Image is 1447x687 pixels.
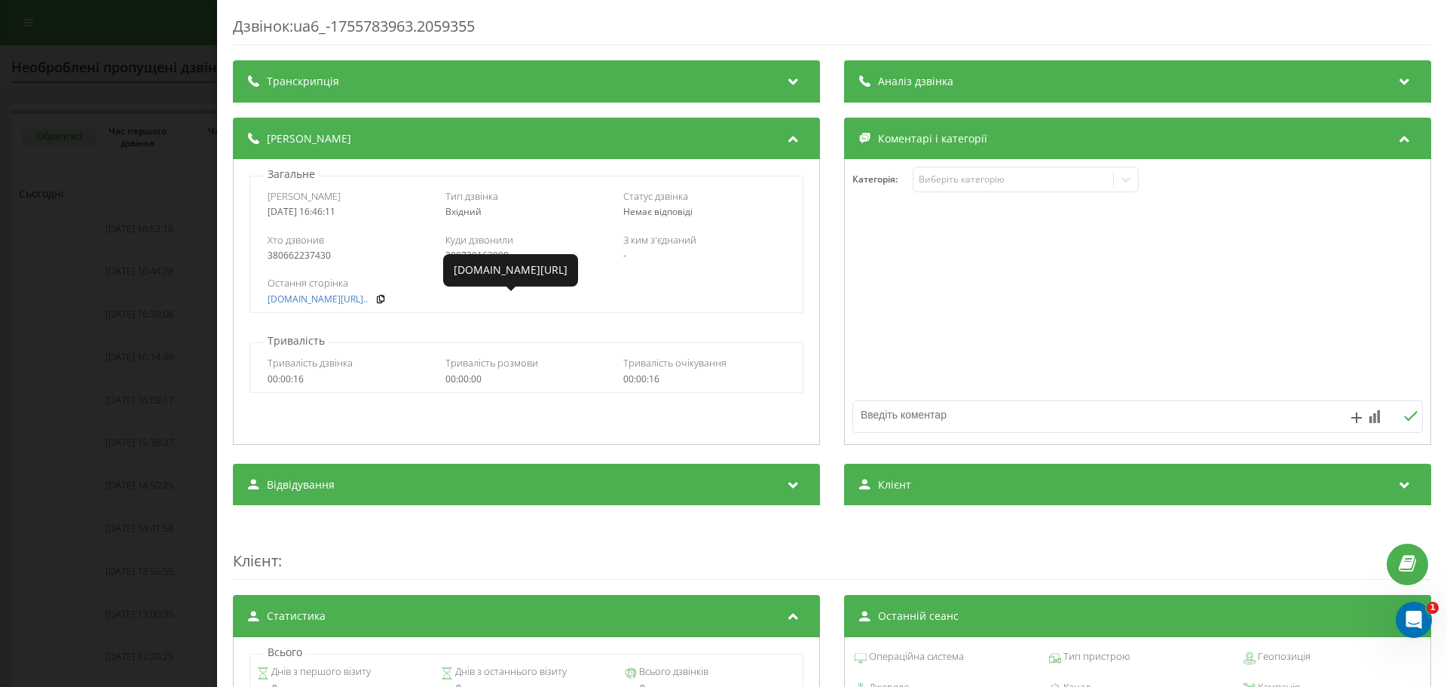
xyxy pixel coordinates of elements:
[264,333,329,348] p: Тривалість
[1061,649,1130,664] span: Тип пристрою
[445,233,513,247] span: Куди дзвонили
[623,374,785,385] div: 00:00:16
[878,131,987,146] span: Коментарі і категорії
[1396,602,1432,638] iframe: Intercom live chat
[445,374,607,385] div: 00:00:00
[623,250,785,261] div: -
[267,609,326,624] span: Статистика
[264,167,319,182] p: Загальне
[878,609,959,624] span: Останній сеанс
[233,551,278,571] span: Клієнт
[269,664,371,679] span: Днів з першого візиту
[453,664,567,679] span: Днів з останнього візиту
[267,131,351,146] span: [PERSON_NAME]
[1256,649,1311,664] span: Геопозиція
[268,207,430,217] div: [DATE] 16:46:11
[445,250,607,261] div: 380739163098
[267,74,339,89] span: Транскрипція
[878,477,911,492] span: Клієнт
[268,233,324,247] span: Хто дзвонив
[267,477,335,492] span: Відвідування
[268,250,430,261] div: 380662237430
[623,233,696,247] span: З ким з'єднаний
[454,262,567,278] div: [DOMAIN_NAME][URL]
[637,664,708,679] span: Всього дзвінків
[919,173,1107,186] div: Виберіть категорію
[268,294,368,305] a: [DOMAIN_NAME][URL]..
[867,649,964,664] span: Операційна система
[268,374,430,385] div: 00:00:16
[233,16,1431,45] div: Дзвінок : ua6_-1755783963.2059355
[264,645,306,660] p: Всього
[623,205,693,218] span: Немає відповіді
[852,174,913,185] h4: Категорія :
[268,189,341,203] span: [PERSON_NAME]
[445,356,538,370] span: Тривалість розмови
[233,520,1431,580] div: :
[268,356,353,370] span: Тривалість дзвінка
[623,189,688,203] span: Статус дзвінка
[445,205,482,218] span: Вхідний
[1427,602,1439,614] span: 1
[445,189,498,203] span: Тип дзвінка
[878,74,953,89] span: Аналіз дзвінка
[268,276,348,290] span: Остання сторінка
[623,356,727,370] span: Тривалість очікування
